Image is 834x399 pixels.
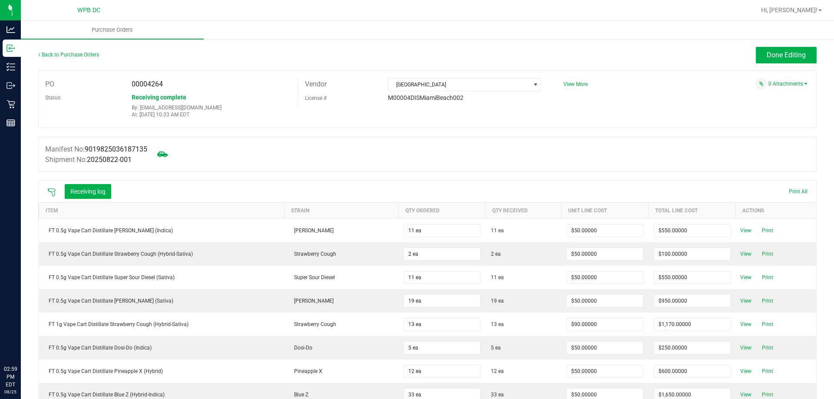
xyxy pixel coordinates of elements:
span: 12 ea [491,367,504,375]
span: View [737,343,755,353]
span: View [737,272,755,283]
input: 0 ea [404,224,480,237]
input: 0 ea [404,248,480,260]
input: $0.00000 [567,271,643,284]
div: FT 0.5g Vape Cart Distillate Blue Z (Hybrid-Indica) [44,391,279,399]
label: License # [305,92,327,105]
th: Strain [285,203,398,219]
input: $0.00000 [654,271,730,284]
input: $0.00000 [567,224,643,237]
input: 0 ea [404,295,480,307]
span: Print [759,343,776,353]
th: Item [39,203,285,219]
th: Total Line Cost [649,203,736,219]
span: Print [759,272,776,283]
span: 19 ea [491,297,504,305]
span: 2 ea [491,250,501,258]
input: $0.00000 [567,318,643,330]
span: Print [759,319,776,330]
inline-svg: Retail [7,100,15,109]
span: 11 ea [491,227,504,234]
label: Manifest No: [45,144,147,155]
span: Print [759,225,776,236]
inline-svg: Analytics [7,25,15,34]
span: [GEOGRAPHIC_DATA] [388,79,530,91]
button: Receiving log [65,184,111,199]
div: FT 0.5g Vape Cart Distillate [PERSON_NAME] (Indica) [44,227,279,234]
iframe: Resource center [9,330,35,356]
input: 0 ea [404,318,480,330]
input: $0.00000 [654,365,730,377]
input: 0 ea [404,365,480,377]
span: View [737,225,755,236]
div: FT 1g Vape Cart Distillate Strawberry Cough (Hybrid-Sativa) [44,320,279,328]
span: Strawberry Cough [290,321,336,327]
span: 00004264 [132,80,163,88]
span: Print [759,296,776,306]
span: Mark as not Arrived [154,145,171,163]
div: FT 0.5g Vape Cart Distillate Pineapple X (Hybrid) [44,367,279,375]
input: $0.00000 [567,365,643,377]
label: Vendor [305,78,327,91]
input: $0.00000 [567,295,643,307]
span: Purchase Orders [80,26,145,34]
th: Qty Ordered [398,203,486,219]
span: Super Sour Diesel [290,274,335,280]
span: 33 ea [491,391,504,399]
span: M00004DISMiamiBeach002 [388,94,463,101]
span: [PERSON_NAME] [290,298,334,304]
span: Attach a document [755,78,767,89]
label: PO [45,78,54,91]
label: Shipment No: [45,155,132,165]
span: Blue Z [290,392,308,398]
th: Qty Received [486,203,561,219]
span: Strawberry Cough [290,251,336,257]
span: Done Editing [767,51,806,59]
span: Pineapple X [290,368,322,374]
input: $0.00000 [654,295,730,307]
span: WPB DC [77,7,100,14]
input: $0.00000 [567,342,643,354]
input: 0 ea [404,342,480,354]
input: $0.00000 [654,224,730,237]
div: FT 0.5g Vape Cart Distillate Strawberry Cough (Hybrid-Sativa) [44,250,279,258]
a: Purchase Orders [21,21,204,39]
span: Dosi-Do [290,345,312,351]
span: Print All [789,188,808,195]
span: 11 ea [491,274,504,281]
input: $0.00000 [567,248,643,260]
span: 20250822-001 [87,155,132,164]
button: Done Editing [756,47,817,63]
span: Print [759,366,776,376]
span: Print [759,249,776,259]
p: 02:59 PM EDT [4,365,17,389]
label: Status [45,91,60,104]
th: Unit Line Cost [561,203,649,219]
inline-svg: Reports [7,119,15,127]
span: View [737,319,755,330]
p: By: [EMAIL_ADDRESS][DOMAIN_NAME] [132,105,291,111]
div: FT 0.5g Vape Cart Distillate Dosi-Do (Indica) [44,344,279,352]
inline-svg: Outbound [7,81,15,90]
span: View [737,296,755,306]
span: 13 ea [491,320,504,328]
p: At: [DATE] 10:33 AM EDT [132,112,291,118]
span: 9019825036187135 [85,145,147,153]
p: 08/25 [4,389,17,395]
span: Scan packages to receive [47,188,56,197]
span: View [737,249,755,259]
span: 5 ea [491,344,501,352]
inline-svg: Inventory [7,63,15,71]
a: Back to Purchase Orders [38,52,99,58]
input: $0.00000 [654,318,730,330]
span: [PERSON_NAME] [290,228,334,234]
a: View More [563,81,588,87]
inline-svg: Inbound [7,44,15,53]
input: $0.00000 [654,248,730,260]
span: Receiving complete [132,94,186,101]
th: Actions [736,203,816,219]
a: 0 Attachments [768,81,808,87]
input: $0.00000 [654,342,730,354]
span: View [737,366,755,376]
